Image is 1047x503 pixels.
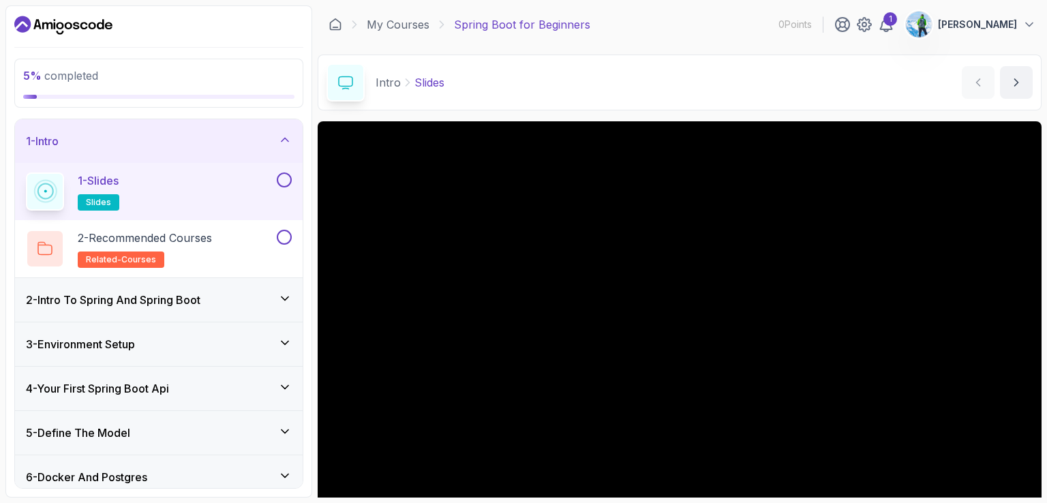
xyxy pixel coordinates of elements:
p: Intro [376,74,401,91]
a: My Courses [367,16,429,33]
button: 5-Define The Model [15,411,303,455]
h3: 4 - Your First Spring Boot Api [26,380,169,397]
button: user profile image[PERSON_NAME] [905,11,1036,38]
button: 2-Intro To Spring And Spring Boot [15,278,303,322]
button: 3-Environment Setup [15,322,303,366]
a: 1 [878,16,894,33]
h3: 1 - Intro [26,133,59,149]
h3: 3 - Environment Setup [26,336,135,352]
button: 1-Slidesslides [26,172,292,211]
span: completed [23,69,98,82]
button: next content [1000,66,1033,99]
p: 0 Points [778,18,812,31]
a: Dashboard [329,18,342,31]
button: previous content [962,66,995,99]
p: 1 - Slides [78,172,119,189]
button: 2-Recommended Coursesrelated-courses [26,230,292,268]
h3: 5 - Define The Model [26,425,130,441]
h3: 2 - Intro To Spring And Spring Boot [26,292,200,308]
p: Slides [414,74,444,91]
a: Dashboard [14,14,112,36]
p: [PERSON_NAME] [938,18,1017,31]
span: slides [86,197,111,208]
span: related-courses [86,254,156,265]
span: 5 % [23,69,42,82]
h3: 6 - Docker And Postgres [26,469,147,485]
img: user profile image [906,12,932,37]
div: 1 [883,12,897,26]
p: Spring Boot for Beginners [454,16,590,33]
button: 1-Intro [15,119,303,163]
button: 6-Docker And Postgres [15,455,303,499]
button: 4-Your First Spring Boot Api [15,367,303,410]
p: 2 - Recommended Courses [78,230,212,246]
